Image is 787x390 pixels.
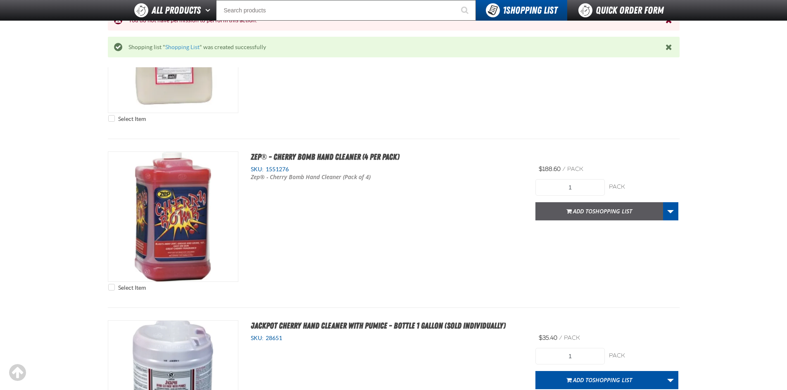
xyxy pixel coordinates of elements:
div: SKU: [251,165,523,173]
span: pack [564,334,580,341]
a: More Actions [663,371,678,389]
a: More Actions [663,202,678,220]
p: Zep® - Cherry Bomb Hand Cleaner (Pack of 4) [251,173,414,181]
div: SKU: [251,334,523,342]
a: Zep® - Cherry Bomb Hand Cleaner (4 per pack) [251,152,400,162]
div: pack [609,183,678,191]
label: Select Item [108,115,146,123]
a: Shopping List [165,44,200,50]
input: Select Item [108,115,115,122]
strong: 1 [503,5,506,16]
div: Shopping list " " was created successfully [122,43,666,51]
span: Shopping List [592,207,632,215]
input: Product Quantity [535,179,605,196]
span: Shopping List [592,376,632,384]
span: 28651 [264,335,282,341]
img: Zep® - Cherry Bomb Hand Cleaner (4 per pack) [108,152,238,281]
span: 1551276 [264,166,289,173]
span: $188.60 [539,165,561,173]
span: Shopping List [503,5,557,16]
button: Add toShopping List [535,371,663,389]
input: Product Quantity [535,348,605,364]
input: Select Item [108,284,115,291]
div: pack [609,352,678,360]
button: Add toShopping List [535,202,663,220]
span: $35.40 [539,334,557,341]
span: Add to [573,207,632,215]
label: Select Item [108,284,146,292]
span: / [559,334,562,341]
span: / [562,165,566,173]
a: Jackpot Cherry Hand Cleaner with Pumice - Bottle 1 Gallon (Sold Individually) [251,321,506,331]
span: Add to [573,376,632,384]
span: pack [567,165,583,173]
div: Scroll to the top [8,364,26,382]
: View Details of the Zep® - Cherry Bomb Hand Cleaner (4 per pack) [108,152,238,281]
button: Close the Notification [663,41,675,53]
span: All Products [152,3,201,18]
